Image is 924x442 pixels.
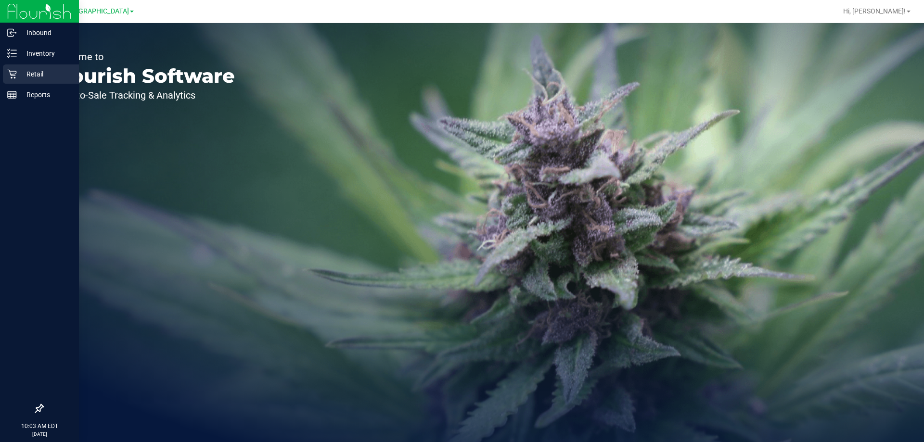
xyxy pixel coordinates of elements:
p: Seed-to-Sale Tracking & Analytics [52,90,235,100]
p: Welcome to [52,52,235,62]
span: [GEOGRAPHIC_DATA] [63,7,129,15]
inline-svg: Inventory [7,49,17,58]
span: Hi, [PERSON_NAME]! [843,7,906,15]
p: Flourish Software [52,66,235,86]
inline-svg: Inbound [7,28,17,38]
p: [DATE] [4,430,75,438]
p: Inbound [17,27,75,38]
p: Retail [17,68,75,80]
p: Inventory [17,48,75,59]
p: 10:03 AM EDT [4,422,75,430]
inline-svg: Retail [7,69,17,79]
inline-svg: Reports [7,90,17,100]
p: Reports [17,89,75,101]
